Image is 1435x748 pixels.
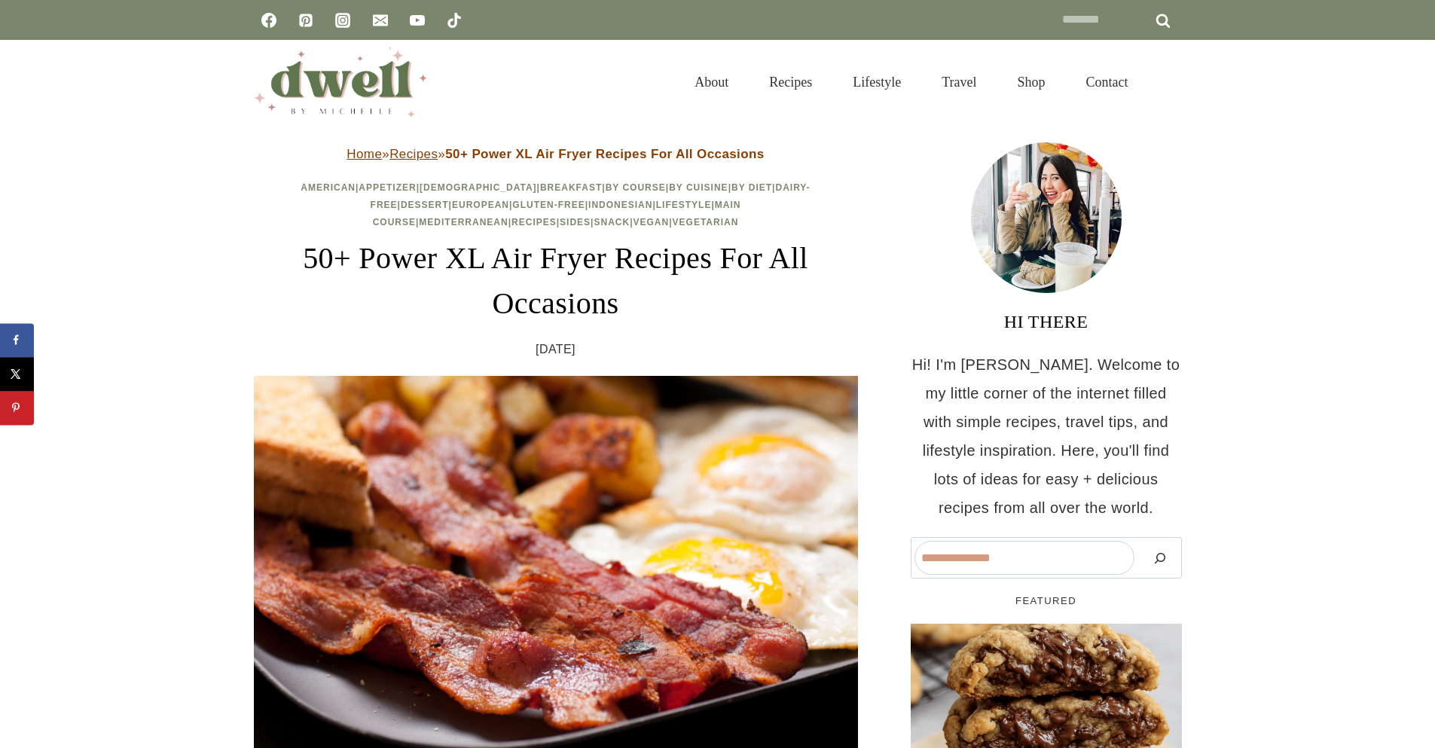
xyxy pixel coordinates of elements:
[674,56,749,108] a: About
[389,147,438,161] a: Recipes
[291,5,321,35] a: Pinterest
[419,217,508,227] a: Mediterranean
[402,5,432,35] a: YouTube
[347,147,764,161] span: » »
[921,56,997,108] a: Travel
[401,200,449,210] a: Dessert
[452,200,509,210] a: European
[420,182,537,193] a: [DEMOGRAPHIC_DATA]
[254,5,284,35] a: Facebook
[1142,541,1178,575] button: Search
[301,182,810,227] span: | | | | | | | | | | | | | | | | | | |
[731,182,772,193] a: By Diet
[832,56,921,108] a: Lifestyle
[594,217,630,227] a: Snack
[1156,69,1182,95] button: View Search Form
[749,56,832,108] a: Recipes
[997,56,1065,108] a: Shop
[328,5,358,35] a: Instagram
[634,217,670,227] a: Vegan
[347,147,382,161] a: Home
[911,308,1182,335] h3: HI THERE
[669,182,728,193] a: By Cuisine
[365,5,395,35] a: Email
[674,56,1148,108] nav: Primary Navigation
[445,147,764,161] strong: 50+ Power XL Air Fryer Recipes For All Occasions
[1066,56,1149,108] a: Contact
[511,217,557,227] a: Recipes
[911,350,1182,522] p: Hi! I'm [PERSON_NAME]. Welcome to my little corner of the internet filled with simple recipes, tr...
[254,47,427,117] img: DWELL by michelle
[673,217,739,227] a: Vegetarian
[536,338,576,361] time: [DATE]
[439,5,469,35] a: TikTok
[606,182,666,193] a: By Course
[560,217,591,227] a: Sides
[588,200,652,210] a: Indonesian
[656,200,712,210] a: Lifestyle
[254,236,858,326] h1: 50+ Power XL Air Fryer Recipes For All Occasions
[359,182,416,193] a: Appetizer
[540,182,602,193] a: Breakfast
[512,200,585,210] a: Gluten-Free
[911,594,1182,609] h5: FEATURED
[301,182,356,193] a: American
